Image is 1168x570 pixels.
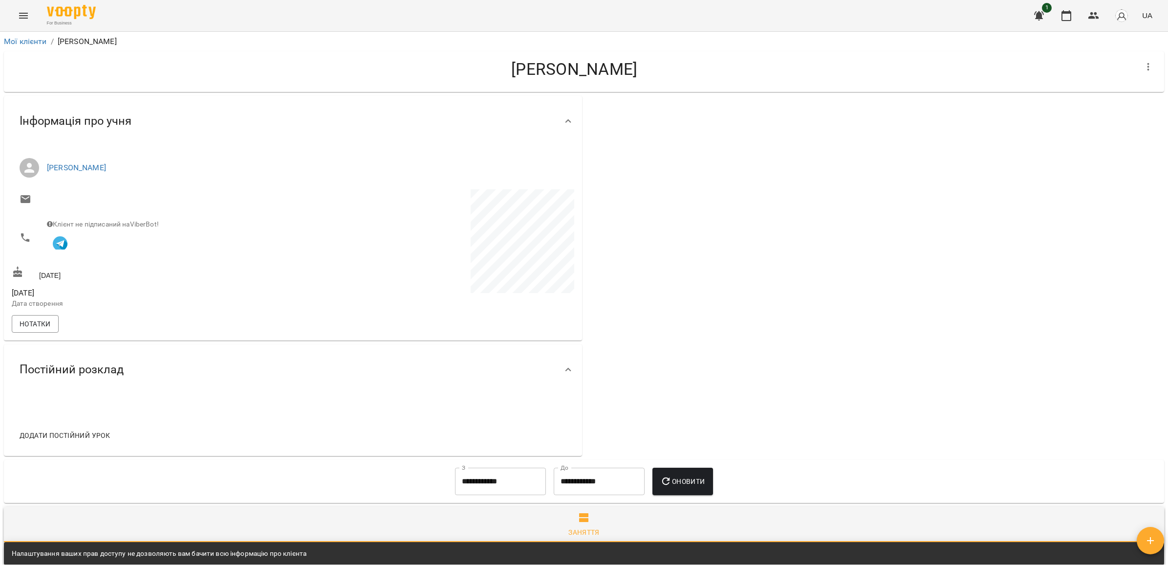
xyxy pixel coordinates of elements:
[568,526,600,538] div: Заняття
[47,5,96,19] img: Voopty Logo
[1138,6,1156,24] button: UA
[1142,10,1152,21] span: UA
[20,362,124,377] span: Постійний розклад
[10,264,293,282] div: [DATE]
[47,163,106,172] a: [PERSON_NAME]
[660,476,705,487] span: Оновити
[47,220,159,228] span: Клієнт не підписаний на ViberBot!
[47,229,73,255] button: Клієнт підписаний на VooptyBot
[53,236,67,251] img: Telegram
[12,545,306,563] div: Налаштування ваших прав доступу не дозволяють вам бачити всю інформацію про клієнта
[47,20,96,26] span: For Business
[12,59,1137,79] h4: [PERSON_NAME]
[4,344,582,395] div: Постійний розклад
[16,427,114,444] button: Додати постійний урок
[4,36,1164,47] nav: breadcrumb
[1042,3,1052,13] span: 1
[51,36,54,47] li: /
[12,315,59,333] button: Нотатки
[20,114,131,129] span: Інформація про учня
[12,4,35,27] button: Menu
[20,318,51,330] span: Нотатки
[58,36,117,47] p: [PERSON_NAME]
[20,430,110,441] span: Додати постійний урок
[4,37,47,46] a: Мої клієнти
[12,299,291,309] p: Дата створення
[1115,9,1128,23] img: avatar_s.png
[652,468,713,495] button: Оновити
[4,96,582,146] div: Інформація про учня
[12,287,291,299] span: [DATE]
